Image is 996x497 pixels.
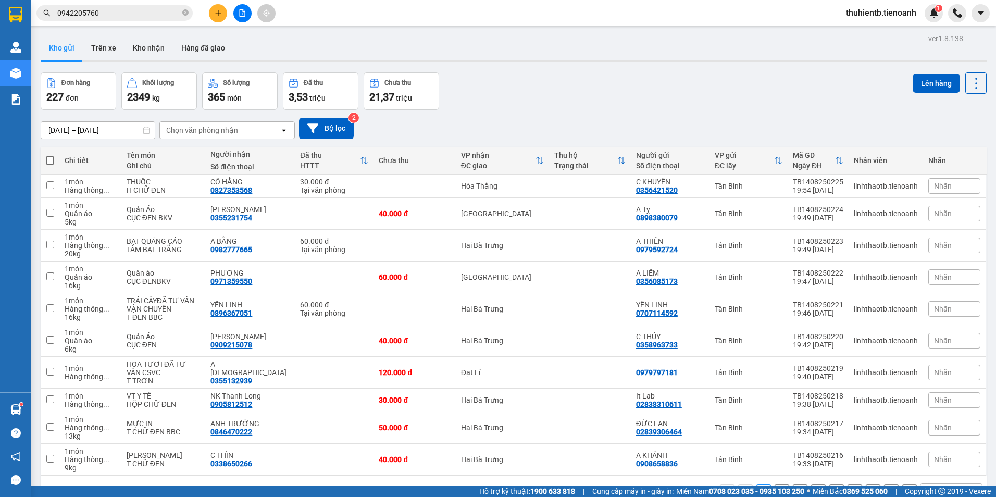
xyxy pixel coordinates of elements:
[854,156,918,165] div: Nhân viên
[636,301,704,309] div: YẾN LINH
[173,35,233,60] button: Hàng đã giao
[295,147,373,175] th: Toggle SortBy
[793,277,843,285] div: 19:47 [DATE]
[592,486,674,497] span: Cung cấp máy in - giấy in:
[227,94,242,102] span: món
[479,486,575,497] span: Hỗ trợ kỹ thuật:
[854,209,918,218] div: linhthaotb.tienoanh
[636,269,704,277] div: A LIÊM
[103,305,109,313] span: ...
[210,332,290,341] div: DIỆU LINH
[530,487,575,495] strong: 1900 633 818
[549,147,631,175] th: Toggle SortBy
[10,42,21,53] img: warehouse-icon
[11,475,21,485] span: message
[65,432,116,440] div: 13 kg
[300,151,360,159] div: Đã thu
[583,486,584,497] span: |
[379,424,450,432] div: 50.000 đ
[793,332,843,341] div: TB1408250220
[793,269,843,277] div: TB1408250222
[793,151,835,159] div: Mã GD
[636,428,682,436] div: 02839306464
[456,147,549,175] th: Toggle SortBy
[813,486,888,497] span: Miền Bắc
[715,455,782,464] div: Tân Bình
[65,345,116,353] div: 6 kg
[299,118,354,139] button: Bộ lọc
[210,237,290,245] div: A BẰNG
[210,205,290,214] div: LAN PHƯƠNG
[65,178,116,186] div: 1 món
[938,488,945,495] span: copyright
[934,424,952,432] span: Nhãn
[103,372,109,381] span: ...
[65,265,116,273] div: 1 món
[257,4,276,22] button: aim
[636,332,704,341] div: C THỦY
[793,451,843,459] div: TB1408250216
[384,79,411,86] div: Chưa thu
[11,452,21,462] span: notification
[461,455,544,464] div: Hai Bà Trưng
[854,182,918,190] div: linhthaotb.tienoanh
[636,451,704,459] div: A KHÁNH
[793,392,843,400] div: TB1408250218
[41,122,155,139] input: Select a date range.
[65,455,116,464] div: Hàng thông thường
[210,150,290,158] div: Người nhận
[127,91,150,103] span: 2349
[636,368,678,377] div: 0979797181
[715,209,782,218] div: Tân Bình
[929,8,939,18] img: icon-new-feature
[348,113,359,123] sup: 2
[210,163,290,171] div: Số điện thoại
[379,368,450,377] div: 120.000 đ
[43,9,51,17] span: search
[210,459,252,468] div: 0338650266
[793,161,835,170] div: Ngày ĐH
[715,241,782,250] div: Tân Bình
[396,94,412,102] span: triệu
[9,7,22,22] img: logo-vxr
[121,72,197,110] button: Khối lượng2349kg
[379,156,450,165] div: Chưa thu
[934,368,952,377] span: Nhãn
[636,419,704,428] div: ĐỨC LAN
[65,218,116,226] div: 5 kg
[210,360,290,377] div: A Hiền
[239,9,246,17] span: file-add
[843,487,888,495] strong: 0369 525 060
[65,464,116,472] div: 9 kg
[124,35,173,60] button: Kho nhận
[41,35,83,60] button: Kho gửi
[715,424,782,432] div: Tân Bình
[715,337,782,345] div: Tân Bình
[788,147,849,175] th: Toggle SortBy
[953,8,962,18] img: phone-icon
[715,151,774,159] div: VP gửi
[636,186,678,194] div: 0356421520
[461,182,544,190] div: Hòa Thắng
[65,241,116,250] div: Hàng thông thường
[127,392,201,400] div: VT Y TẾ
[210,277,252,285] div: 0971359550
[57,7,180,19] input: Tìm tên, số ĐT hoặc mã đơn
[209,4,227,22] button: plus
[289,91,308,103] span: 3,53
[210,178,290,186] div: CÔ HẰNG
[715,368,782,377] div: Tân Bình
[127,245,201,254] div: TẤM BẠT TRẮNG
[46,91,64,103] span: 227
[152,94,160,102] span: kg
[182,8,189,18] span: close-circle
[304,79,323,86] div: Đã thu
[210,186,252,194] div: 0827353568
[928,33,963,44] div: ver 1.8.138
[793,459,843,468] div: 19:33 [DATE]
[127,400,201,408] div: HỘP CHỮ ĐEN
[636,205,704,214] div: A Tỵ
[210,377,252,385] div: 0355132939
[127,296,201,313] div: TRÁI CÂYĐÃ TƯ VẤN VẬN CHUYỂN
[715,161,774,170] div: ĐC lấy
